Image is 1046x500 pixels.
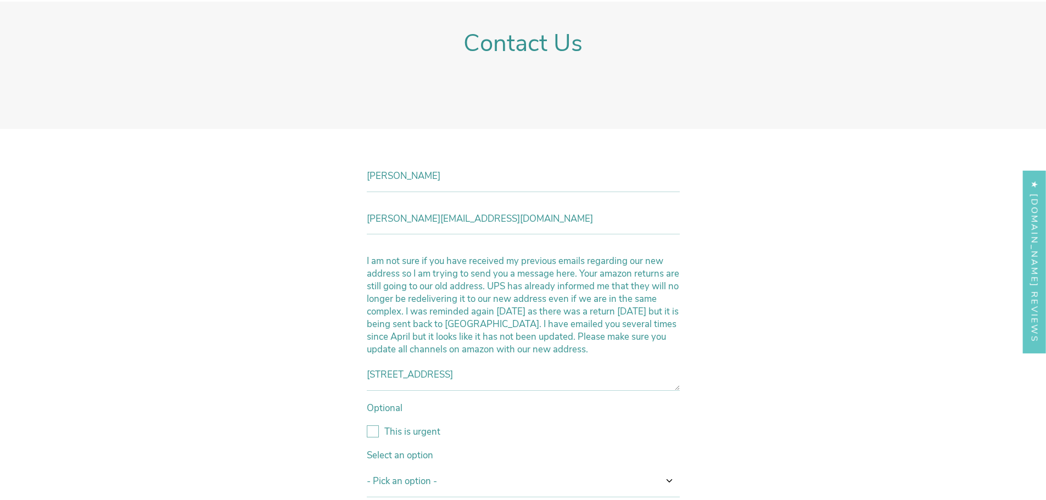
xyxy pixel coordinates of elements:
[367,425,680,438] label: This is urgent
[1023,170,1046,353] div: Click to open Judge.me floating reviews tab
[463,29,583,58] h2: Contact Us
[367,203,680,235] input: Email
[367,449,680,462] label: Select an option
[367,402,680,414] p: Optional
[367,160,680,192] input: Full Name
